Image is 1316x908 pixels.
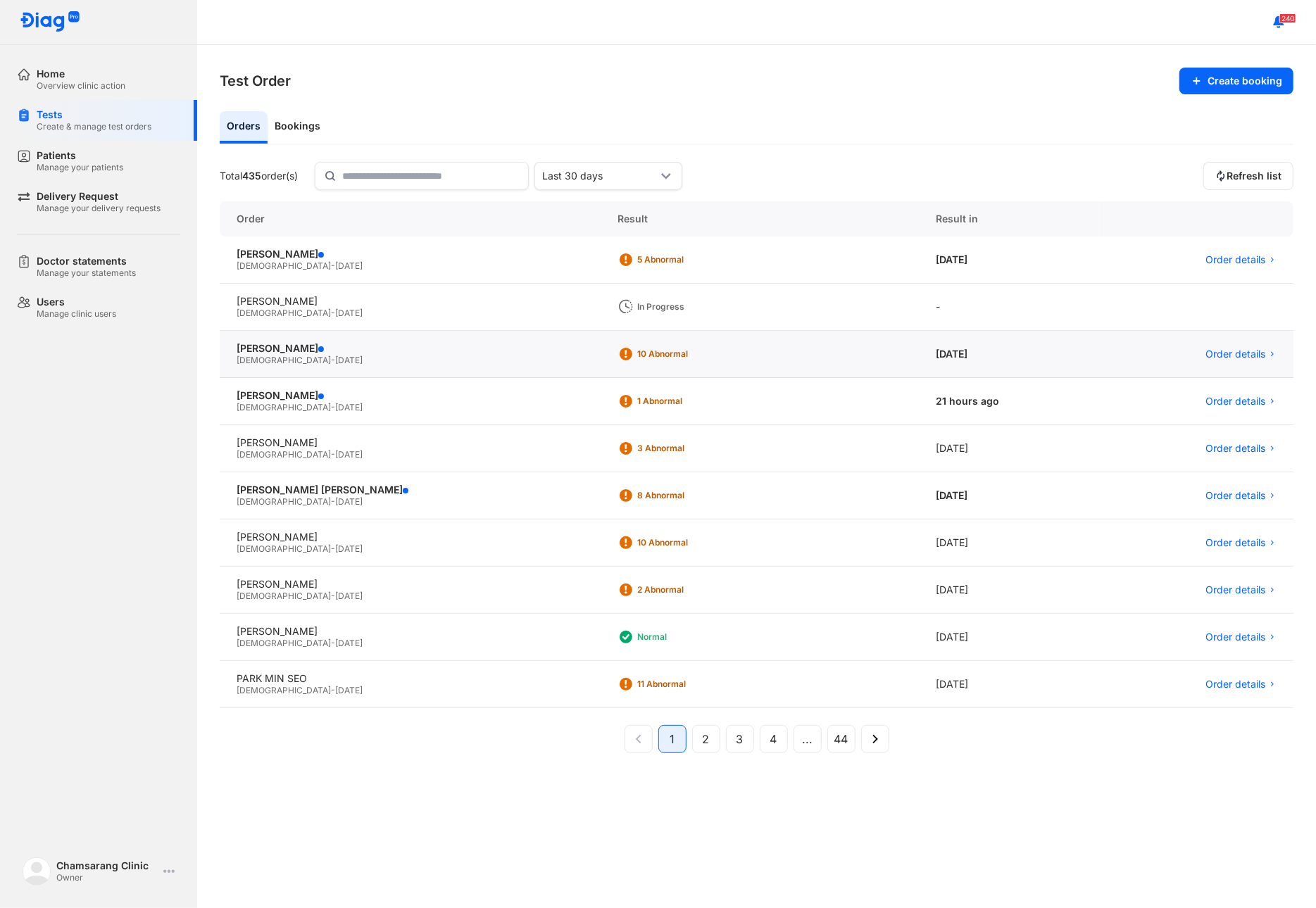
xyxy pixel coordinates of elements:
span: - [331,638,335,648]
div: [PERSON_NAME] [237,295,584,308]
img: logo [20,11,80,33]
span: [DEMOGRAPHIC_DATA] [237,402,331,412]
div: Chamsarang Clinic [56,859,158,872]
span: [DEMOGRAPHIC_DATA] [237,638,331,648]
div: [DATE] [919,519,1099,567]
span: [DATE] [335,260,363,271]
div: 11 Abnormal [637,679,750,690]
span: - [331,591,335,601]
div: [PERSON_NAME] [237,531,584,543]
span: [DATE] [335,402,363,412]
div: Normal [637,631,750,643]
span: [DEMOGRAPHIC_DATA] [237,591,331,601]
div: [DATE] [919,425,1099,472]
div: Overview clinic action [37,80,125,92]
div: [PERSON_NAME] [237,342,584,355]
span: 44 [834,731,848,748]
span: Order details [1205,348,1265,360]
div: [PERSON_NAME] [237,436,584,449]
div: Result in [919,201,1099,237]
span: [DEMOGRAPHIC_DATA] [237,496,331,507]
div: 5 Abnormal [637,254,750,265]
div: Owner [56,872,158,883]
div: [PERSON_NAME] [PERSON_NAME] [237,484,584,496]
div: [DATE] [919,237,1099,284]
div: Doctor statements [37,255,136,267]
span: - [331,355,335,365]
div: 1 Abnormal [637,396,750,407]
span: 1 [670,731,675,748]
img: logo [23,857,51,885]
div: In Progress [637,301,750,313]
div: [DATE] [919,472,1099,519]
span: 435 [242,170,261,182]
div: Order [220,201,601,237]
div: Result [601,201,919,237]
div: Patients [37,149,123,162]
span: [DEMOGRAPHIC_DATA] [237,308,331,318]
div: Manage your patients [37,162,123,173]
div: [PERSON_NAME] [237,625,584,638]
div: Delivery Request [37,190,161,203]
span: [DATE] [335,308,363,318]
div: [DATE] [919,661,1099,708]
div: Manage your delivery requests [37,203,161,214]
span: [DEMOGRAPHIC_DATA] [237,543,331,554]
div: Create & manage test orders [37,121,151,132]
button: Create booking [1179,68,1293,94]
div: Bookings [268,111,327,144]
button: 1 [658,725,687,753]
span: 2 [703,731,710,748]
span: [DATE] [335,355,363,365]
span: Order details [1205,631,1265,643]
div: PARK MIN SEO [237,672,584,685]
button: 3 [726,725,754,753]
span: Order details [1205,442,1265,455]
div: [DATE] [919,331,1099,378]
div: Manage clinic users [37,308,116,320]
span: - [331,496,335,507]
span: Order details [1205,489,1265,502]
span: [DATE] [335,449,363,460]
div: [PERSON_NAME] [237,578,584,591]
span: - [331,260,335,271]
span: Refresh list [1227,170,1281,182]
div: 2 Abnormal [637,584,750,595]
span: Order details [1205,678,1265,691]
span: [DATE] [335,543,363,554]
button: 44 [827,725,856,753]
div: [DATE] [919,614,1099,661]
div: - [919,284,1099,331]
h3: Test Order [220,71,291,91]
span: 240 [1279,13,1296,23]
span: - [331,543,335,554]
div: 21 hours ago [919,378,1099,425]
span: [DATE] [335,496,363,507]
span: [DEMOGRAPHIC_DATA] [237,260,331,271]
div: Manage your statements [37,267,136,279]
span: [DATE] [335,685,363,695]
div: [DATE] [919,567,1099,614]
div: Tests [37,108,151,121]
button: 4 [760,725,788,753]
span: - [331,402,335,412]
button: ... [794,725,822,753]
div: Total order(s) [220,170,298,182]
div: [PERSON_NAME] [237,248,584,260]
div: Users [37,296,116,308]
div: [PERSON_NAME] [237,389,584,402]
span: Order details [1205,584,1265,596]
span: 4 [770,731,777,748]
div: 8 Abnormal [637,490,750,501]
span: 3 [737,731,744,748]
div: 3 Abnormal [637,443,750,454]
span: - [331,308,335,318]
span: Order details [1205,395,1265,408]
div: Orders [220,111,268,144]
span: [DATE] [335,591,363,601]
span: [DEMOGRAPHIC_DATA] [237,355,331,365]
span: Order details [1205,253,1265,266]
span: ... [802,731,813,748]
span: [DEMOGRAPHIC_DATA] [237,685,331,695]
span: Order details [1205,536,1265,549]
